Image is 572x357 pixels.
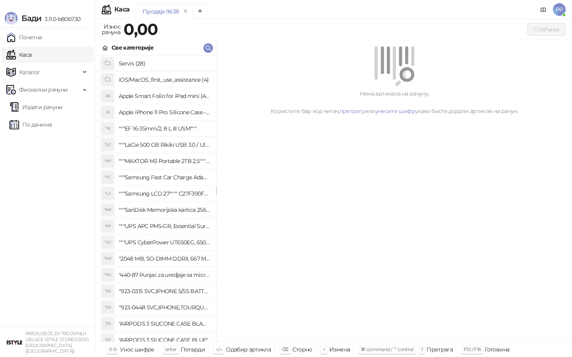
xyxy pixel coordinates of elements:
h4: """SanDisk Memorijska kartica 256GB microSDXC sa SD adapterom SDSQXA1-256G-GN6MA - Extreme PLUS, ... [119,203,210,216]
span: ⌫ [282,346,288,352]
div: grid [96,56,216,342]
span: Фискални рачуни [19,82,68,98]
a: Издати рачуни [10,99,63,115]
div: Унос шифре [120,344,155,355]
strong: 0,00 [124,19,158,39]
div: Нема артикала на рачуну. Користите бар код читач, или како бисте додали артикле на рачун. [226,89,562,115]
small: PREDUZEĆE ZA TRGOVINU I USLUGE ISTYLE STORES DOO [GEOGRAPHIC_DATA] ([GEOGRAPHIC_DATA]) [25,331,89,354]
div: "18 [101,122,114,135]
span: ↑/↓ [216,346,222,352]
h4: "440-87 Punjac za uredjaje sa micro USB portom 4/1, Stand." [119,269,210,281]
a: унесите шифру [375,107,418,115]
span: enter [165,346,177,352]
div: Претрага [427,344,453,355]
h4: "2048 MB, SO-DIMM DDRII, 667 MHz, Napajanje 1,8 0,1 V, Latencija CL5" [119,252,210,265]
div: Продаја 9638 [143,7,179,16]
a: Почетна [6,29,42,45]
img: 64x64-companyLogo-77b92cf4-9946-4f36-9751-bf7bb5fd2c7d.png [6,334,22,350]
h4: iOS/MacOS_first_use_assistance (4) [119,73,210,86]
span: 0-9 [109,346,116,352]
span: PP [553,3,566,16]
img: Logo [5,12,17,25]
div: Каса [114,6,129,13]
h4: Servis (28) [119,57,210,70]
h4: "923-0315 SVC,IPHONE 5/5S BATTERY REMOVAL TRAY Držač za iPhone sa kojim se otvara display [119,285,210,297]
div: Износ рачуна [100,21,122,37]
div: "SD [101,301,114,314]
span: + [323,346,325,352]
button: Плаћање [528,23,566,36]
button: Add tab [192,3,208,19]
div: "AP [101,220,114,232]
span: ⌘ command / ⌃ control [361,346,414,352]
h4: """UPS APC PM5-GR, Essential Surge Arrest,5 utic_nica""" [119,220,210,232]
div: "S5 [101,285,114,297]
h4: """Samsung LCD 27"""" C27F390FHUXEN""" [119,187,210,200]
span: f [421,346,423,352]
div: Готовина [485,344,509,355]
div: "FC [101,171,114,184]
a: Каса [6,47,31,63]
h4: Apple iPhone 11 Pro Silicone Case - Black [119,106,210,119]
div: Потврди [181,344,205,355]
div: "MK [101,203,114,216]
button: remove [180,8,191,15]
h4: Apple Smart Folio for iPad mini (A17 Pro) - Sage [119,90,210,102]
div: Измена [329,344,350,355]
div: AI [101,106,114,119]
h4: """UPS CyberPower UT650EG, 650VA/360W , line-int., s_uko, desktop""" [119,236,210,249]
div: "PU [101,269,114,281]
div: "CU [101,236,114,249]
h4: """MAXTOR M3 Portable 2TB 2.5"""" crni eksterni hard disk HX-M201TCB/GM""" [119,155,210,167]
div: "5G [101,138,114,151]
div: "MS [101,252,114,265]
span: Бади [21,13,41,23]
a: Документација [537,3,550,16]
h4: """Samsung Fast Car Charge Adapter, brzi auto punja_, boja crna""" [119,171,210,184]
div: "MP [101,155,114,167]
h4: "AIRPODS 3 SILICONE CASE BLACK" [119,317,210,330]
div: "3S [101,317,114,330]
span: Каталог [19,64,41,80]
div: AS [101,90,114,102]
div: Одабир артикла [226,344,271,355]
span: F10 / F16 [464,346,481,352]
div: "L2 [101,187,114,200]
a: претрагу [340,107,365,115]
div: Сторно [292,344,312,355]
div: Све категорије [112,43,153,52]
div: "3S [101,334,114,346]
h4: "923-0448 SVC,IPHONE,TOURQUE DRIVER KIT .65KGF- CM Šrafciger " [119,301,210,314]
h4: """EF 16-35mm/2, 8 L III USM""" [119,122,210,135]
a: По данима [10,117,52,132]
h4: """LaCie 500 GB Rikiki USB 3.0 / Ultra Compact & Resistant aluminum / USB 3.0 / 2.5""""""" [119,138,210,151]
span: 3.11.0-b80b730 [41,15,80,23]
h4: "AIRPODS 3 SILICONE CASE BLUE" [119,334,210,346]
